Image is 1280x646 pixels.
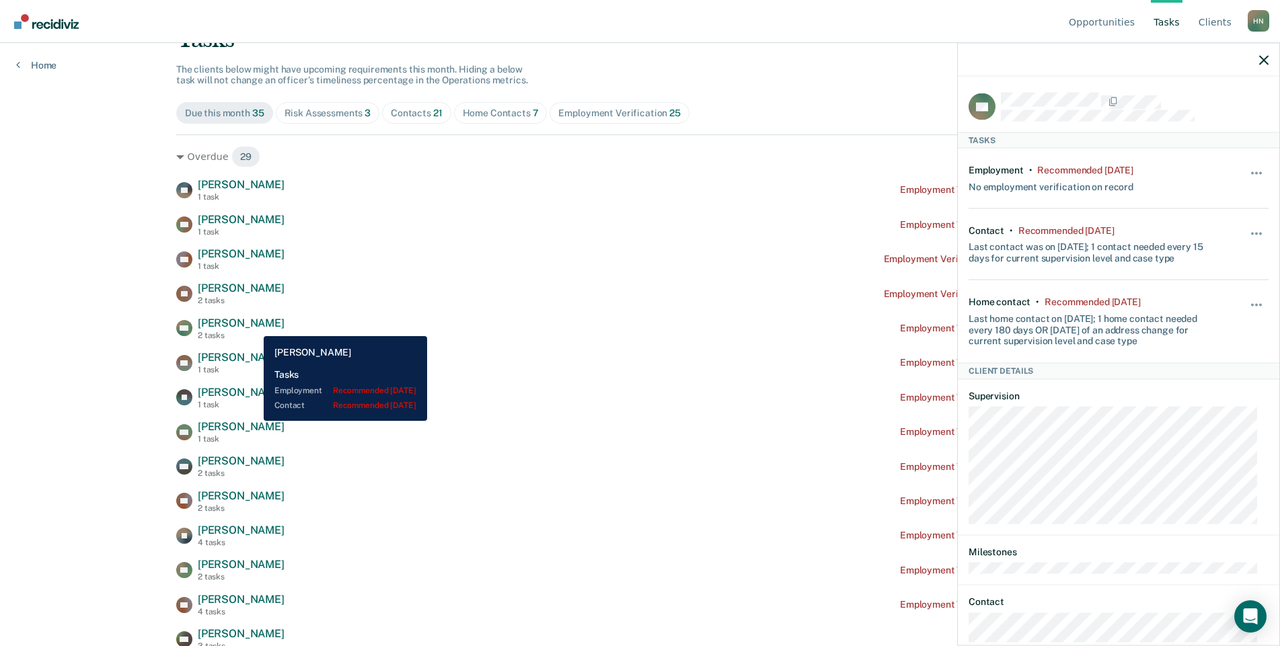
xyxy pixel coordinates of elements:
[176,26,1104,53] div: Tasks
[185,108,264,119] div: Due this month
[969,307,1219,346] div: Last home contact on [DATE]; 1 home contact needed every 180 days OR [DATE] of an address change ...
[198,503,285,513] div: 2 tasks
[900,392,1104,403] div: Employment Verification recommended [DATE]
[198,524,285,536] span: [PERSON_NAME]
[1010,225,1013,236] div: •
[1029,164,1032,175] div: •
[969,225,1004,236] div: Contact
[198,178,285,191] span: [PERSON_NAME]
[252,108,264,118] span: 35
[198,365,285,374] div: 1 task
[1248,10,1269,32] div: H N
[198,607,285,616] div: 4 tasks
[198,317,285,329] span: [PERSON_NAME]
[198,261,285,271] div: 1 task
[176,64,528,86] span: The clients below might have upcoming requirements this month. Hiding a below task will not chang...
[198,558,285,571] span: [PERSON_NAME]
[231,146,260,167] span: 29
[1248,10,1269,32] button: Profile dropdown button
[900,357,1104,368] div: Employment Verification recommended [DATE]
[900,530,1104,541] div: Employment Verification recommended [DATE]
[1018,225,1114,236] div: Recommended 13 days ago
[900,184,1104,196] div: Employment Verification recommended [DATE]
[176,146,1104,167] div: Overdue
[900,599,1104,610] div: Employment Verification recommended [DATE]
[198,420,285,433] span: [PERSON_NAME]
[433,108,443,118] span: 21
[198,538,285,547] div: 4 tasks
[969,175,1133,192] div: No employment verification on record
[198,351,285,364] span: [PERSON_NAME]
[198,489,285,502] span: [PERSON_NAME]
[900,565,1104,576] div: Employment Verification recommended [DATE]
[669,108,681,118] span: 25
[900,495,1104,507] div: Employment Verification recommended [DATE]
[198,400,285,409] div: 1 task
[969,296,1030,307] div: Home contact
[463,108,539,119] div: Home Contacts
[1234,600,1267,633] div: Open Intercom Messenger
[198,469,285,478] div: 2 tasks
[1045,296,1140,307] div: Recommended 7 days ago
[198,627,285,640] span: [PERSON_NAME]
[14,14,79,29] img: Recidiviz
[900,323,1104,334] div: Employment Verification recommended [DATE]
[533,108,539,118] span: 7
[198,386,285,399] span: [PERSON_NAME]
[198,593,285,606] span: [PERSON_NAME]
[198,227,285,237] div: 1 task
[900,461,1104,473] div: Employment Verification recommended [DATE]
[198,213,285,226] span: [PERSON_NAME]
[365,108,371,118] span: 3
[16,59,57,71] a: Home
[958,363,1279,379] div: Client Details
[1037,164,1133,175] div: Recommended 4 months ago
[198,282,285,294] span: [PERSON_NAME]
[969,390,1269,401] dt: Supervision
[900,219,1104,231] div: Employment Verification recommended [DATE]
[969,596,1269,608] dt: Contact
[558,108,680,119] div: Employment Verification
[198,192,285,202] div: 1 task
[1036,296,1039,307] div: •
[391,108,443,119] div: Contacts
[884,288,1104,300] div: Employment Verification recommended a year ago
[285,108,371,119] div: Risk Assessments
[198,434,285,444] div: 1 task
[198,454,285,467] span: [PERSON_NAME]
[969,164,1024,175] div: Employment
[198,247,285,260] span: [PERSON_NAME]
[198,296,285,305] div: 2 tasks
[900,426,1104,438] div: Employment Verification recommended [DATE]
[958,132,1279,148] div: Tasks
[198,331,285,340] div: 2 tasks
[969,236,1219,264] div: Last contact was on [DATE]; 1 contact needed every 15 days for current supervision level and case...
[969,546,1269,557] dt: Milestones
[198,572,285,581] div: 2 tasks
[884,253,1104,265] div: Employment Verification recommended a year ago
